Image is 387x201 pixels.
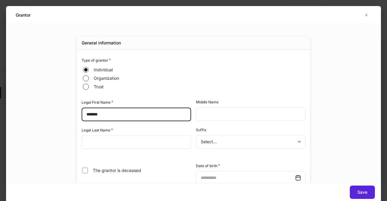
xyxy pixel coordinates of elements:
[196,135,305,148] div: Select...
[82,127,113,133] h6: Legal Last Name
[350,186,375,199] button: Save
[93,167,141,173] span: The grantor is deceased
[94,75,119,81] span: Organization
[196,99,219,105] h6: Middle Name
[82,57,111,63] h6: Type of grantor
[94,84,104,90] span: Trust
[82,99,113,105] h6: Legal First Name
[94,67,113,73] span: Individual
[16,12,31,18] h5: Grantor
[357,189,367,195] div: Save
[196,127,207,133] h6: Suffix
[82,40,121,46] h5: General information
[196,163,220,169] h6: Date of birth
